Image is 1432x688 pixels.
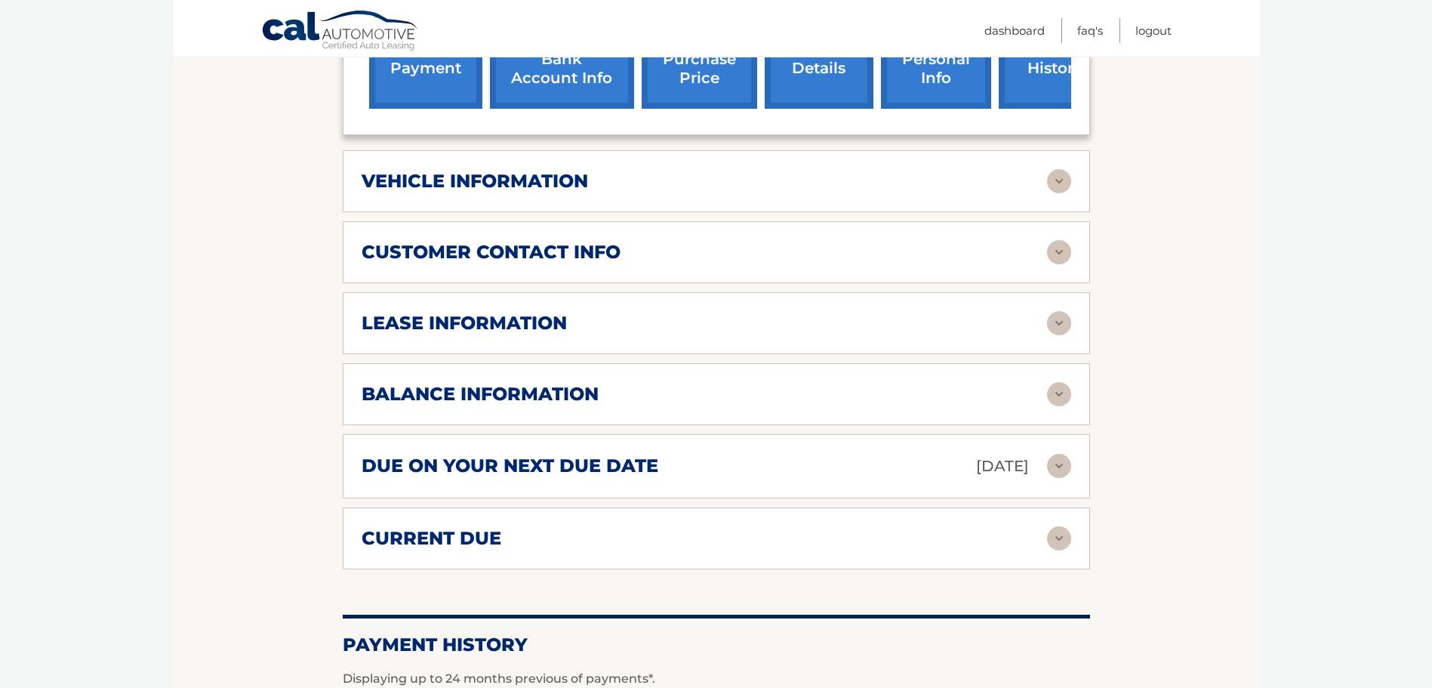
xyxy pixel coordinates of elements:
a: Dashboard [984,18,1045,43]
h2: customer contact info [362,241,621,264]
a: update personal info [881,10,991,109]
a: Add/Remove bank account info [490,10,634,109]
a: account details [765,10,873,109]
a: Cal Automotive [261,10,420,54]
a: request purchase price [642,10,757,109]
img: accordion-rest.svg [1047,240,1071,264]
img: accordion-rest.svg [1047,382,1071,406]
a: Logout [1135,18,1172,43]
h2: due on your next due date [362,455,658,477]
h2: current due [362,527,501,550]
h2: balance information [362,383,599,406]
a: payment history [999,10,1112,109]
p: [DATE] [976,453,1029,480]
h2: lease information [362,312,567,335]
p: Displaying up to 24 months previous of payments*. [343,670,1090,688]
a: make a payment [369,10,482,109]
img: accordion-rest.svg [1047,454,1071,478]
h2: vehicle information [362,170,588,193]
img: accordion-rest.svg [1047,311,1071,335]
a: FAQ's [1077,18,1103,43]
h2: Payment History [343,634,1090,656]
img: accordion-rest.svg [1047,526,1071,551]
img: accordion-rest.svg [1047,169,1071,193]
